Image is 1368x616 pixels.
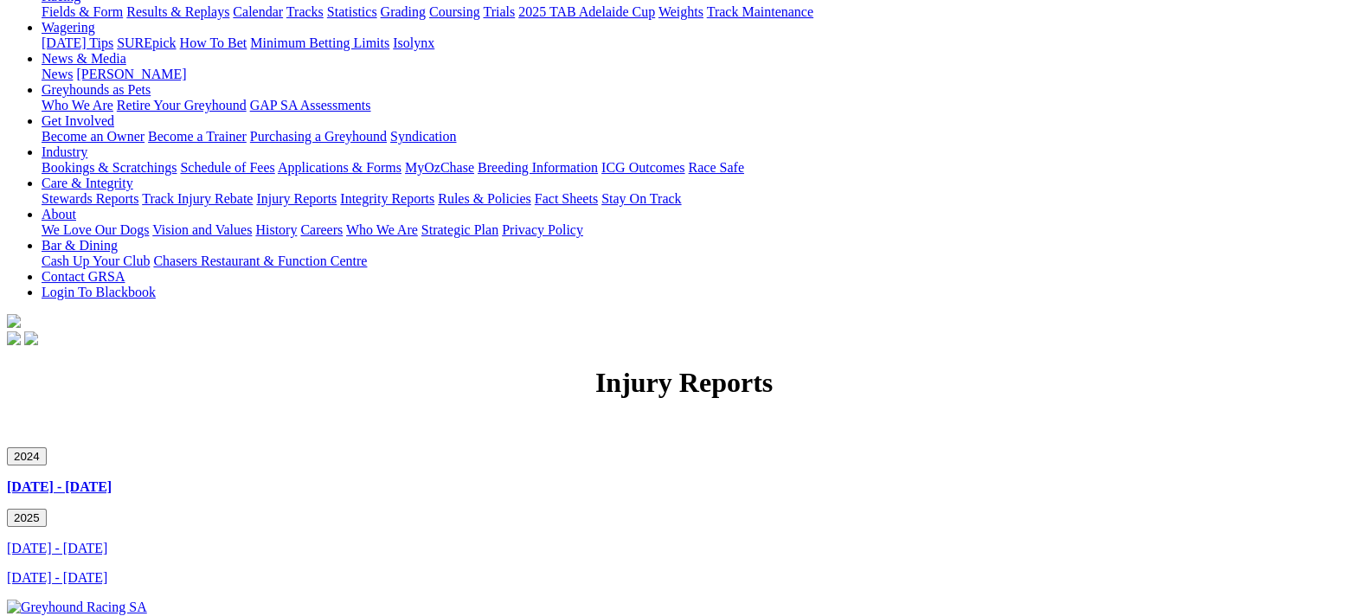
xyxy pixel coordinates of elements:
a: Vision and Values [152,222,252,237]
a: Schedule of Fees [180,160,274,175]
a: Calendar [233,4,283,19]
a: News [42,67,73,81]
a: Syndication [390,129,456,144]
a: We Love Our Dogs [42,222,149,237]
a: Retire Your Greyhound [117,98,247,112]
a: Cash Up Your Club [42,253,150,268]
button: 2025 [7,509,47,527]
a: Who We Are [42,98,113,112]
a: [PERSON_NAME] [76,67,186,81]
a: Tracks [286,4,324,19]
a: Chasers Restaurant & Function Centre [153,253,367,268]
a: Results & Replays [126,4,229,19]
img: Greyhound Racing SA [7,600,147,615]
div: Bar & Dining [42,253,1361,269]
a: Wagering [42,20,95,35]
img: twitter.svg [24,331,38,345]
a: Bar & Dining [42,238,118,253]
a: Become a Trainer [148,129,247,144]
a: Fact Sheets [535,191,598,206]
a: How To Bet [180,35,247,50]
strong: Injury Reports [595,367,773,398]
a: [DATE] - [DATE] [7,570,107,585]
a: Rules & Policies [438,191,531,206]
div: Wagering [42,35,1361,51]
a: [DATE] - [DATE] [7,479,112,494]
div: Get Involved [42,129,1361,144]
a: Purchasing a Greyhound [250,129,387,144]
a: Who We Are [346,222,418,237]
a: ICG Outcomes [601,160,684,175]
a: Industry [42,144,87,159]
a: Integrity Reports [340,191,434,206]
div: About [42,222,1361,238]
button: 2024 [7,447,47,465]
a: Track Injury Rebate [142,191,253,206]
div: Care & Integrity [42,191,1361,207]
a: Login To Blackbook [42,285,156,299]
div: Industry [42,160,1361,176]
a: SUREpick [117,35,176,50]
div: Racing [42,4,1361,20]
div: News & Media [42,67,1361,82]
a: Get Involved [42,113,114,128]
a: Stay On Track [601,191,681,206]
a: Fields & Form [42,4,123,19]
a: Applications & Forms [278,160,401,175]
a: Privacy Policy [502,222,583,237]
a: Statistics [327,4,377,19]
a: Bookings & Scratchings [42,160,177,175]
img: logo-grsa-white.png [7,314,21,328]
a: Breeding Information [478,160,598,175]
a: Minimum Betting Limits [250,35,389,50]
img: facebook.svg [7,331,21,345]
a: History [255,222,297,237]
a: [DATE] Tips [42,35,113,50]
a: Care & Integrity [42,176,133,190]
a: About [42,207,76,221]
a: [DATE] - [DATE] [7,541,107,555]
a: Isolynx [393,35,434,50]
a: Stewards Reports [42,191,138,206]
a: GAP SA Assessments [250,98,371,112]
a: Track Maintenance [707,4,813,19]
a: Contact GRSA [42,269,125,284]
a: Trials [483,4,515,19]
a: Careers [300,222,343,237]
a: News & Media [42,51,126,66]
a: Grading [381,4,426,19]
a: Coursing [429,4,480,19]
a: Become an Owner [42,129,145,144]
a: Race Safe [688,160,743,175]
a: Weights [658,4,703,19]
div: Greyhounds as Pets [42,98,1361,113]
a: Strategic Plan [421,222,498,237]
a: Injury Reports [256,191,337,206]
a: Greyhounds as Pets [42,82,151,97]
a: 2025 TAB Adelaide Cup [518,4,655,19]
a: MyOzChase [405,160,474,175]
